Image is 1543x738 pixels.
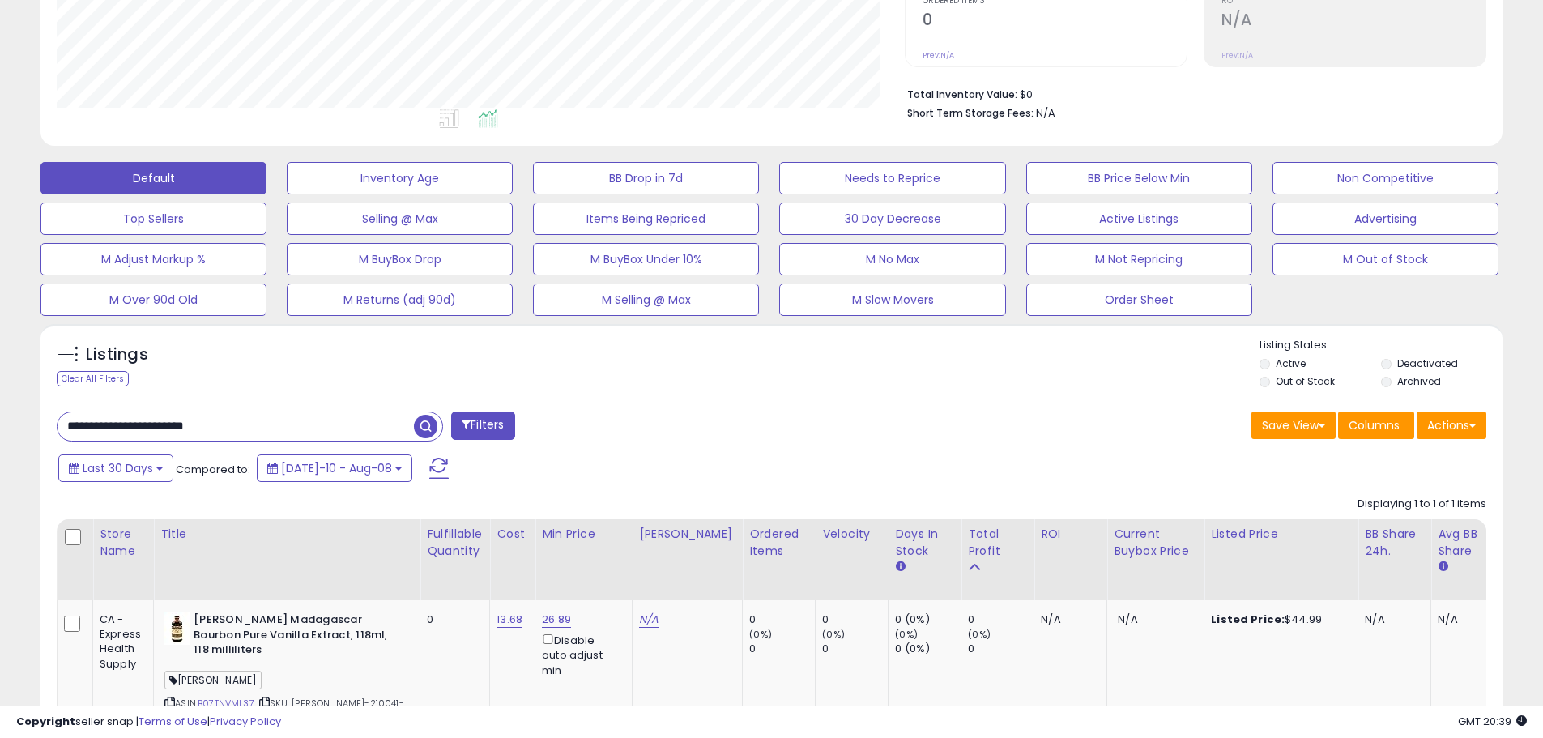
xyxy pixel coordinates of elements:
[749,628,772,641] small: (0%)
[779,284,1005,316] button: M Slow Movers
[1026,284,1252,316] button: Order Sheet
[1260,338,1503,353] p: Listing States:
[281,460,392,476] span: [DATE]-10 - Aug-08
[100,612,141,672] div: CA - Express Health Supply
[100,526,147,560] div: Store Name
[164,697,404,721] span: | SKU: [PERSON_NAME]-210041-CA
[1276,374,1335,388] label: Out of Stock
[923,11,1187,32] h2: 0
[895,612,961,627] div: 0 (0%)
[968,526,1027,560] div: Total Profit
[822,612,888,627] div: 0
[749,642,815,656] div: 0
[1026,243,1252,275] button: M Not Repricing
[779,243,1005,275] button: M No Max
[1211,612,1345,627] div: $44.99
[1026,203,1252,235] button: Active Listings
[1114,526,1197,560] div: Current Buybox Price
[164,671,262,689] span: [PERSON_NAME]
[1417,412,1486,439] button: Actions
[1438,526,1497,560] div: Avg BB Share
[779,162,1005,194] button: Needs to Reprice
[1272,203,1498,235] button: Advertising
[1397,356,1458,370] label: Deactivated
[749,612,815,627] div: 0
[1041,612,1094,627] div: N/A
[907,106,1034,120] b: Short Term Storage Fees:
[1438,612,1491,627] div: N/A
[287,162,513,194] button: Inventory Age
[749,526,808,560] div: Ordered Items
[57,371,129,386] div: Clear All Filters
[1026,162,1252,194] button: BB Price Below Min
[497,526,528,543] div: Cost
[1221,50,1253,60] small: Prev: N/A
[968,612,1034,627] div: 0
[198,697,254,710] a: B07TNVML37
[907,87,1017,101] b: Total Inventory Value:
[1438,560,1447,574] small: Avg BB Share.
[533,284,759,316] button: M Selling @ Max
[1272,243,1498,275] button: M Out of Stock
[968,642,1034,656] div: 0
[210,714,281,729] a: Privacy Policy
[542,526,625,543] div: Min Price
[58,454,173,482] button: Last 30 Days
[497,612,522,628] a: 13.68
[287,203,513,235] button: Selling @ Max
[1211,612,1285,627] b: Listed Price:
[822,642,888,656] div: 0
[1365,526,1424,560] div: BB Share 24h.
[1211,526,1351,543] div: Listed Price
[1251,412,1336,439] button: Save View
[779,203,1005,235] button: 30 Day Decrease
[139,714,207,729] a: Terms of Use
[542,612,571,628] a: 26.89
[533,203,759,235] button: Items Being Repriced
[895,526,954,560] div: Days In Stock
[287,243,513,275] button: M BuyBox Drop
[1041,526,1100,543] div: ROI
[533,243,759,275] button: M BuyBox Under 10%
[542,631,620,678] div: Disable auto adjust min
[160,526,413,543] div: Title
[1221,11,1485,32] h2: N/A
[1276,356,1306,370] label: Active
[907,83,1474,103] li: $0
[895,560,905,574] small: Days In Stock.
[822,628,845,641] small: (0%)
[533,162,759,194] button: BB Drop in 7d
[164,612,190,645] img: 415s3sWuJIL._SL40_.jpg
[1358,497,1486,512] div: Displaying 1 to 1 of 1 items
[895,642,961,656] div: 0 (0%)
[968,628,991,641] small: (0%)
[1272,162,1498,194] button: Non Competitive
[287,284,513,316] button: M Returns (adj 90d)
[194,612,390,662] b: [PERSON_NAME] Madagascar Bourbon Pure Vanilla Extract, 118ml, 118 milliliters
[83,460,153,476] span: Last 30 Days
[40,284,266,316] button: M Over 90d Old
[1338,412,1414,439] button: Columns
[257,454,412,482] button: [DATE]-10 - Aug-08
[1349,417,1400,433] span: Columns
[40,203,266,235] button: Top Sellers
[895,628,918,641] small: (0%)
[822,526,881,543] div: Velocity
[1036,105,1055,121] span: N/A
[1397,374,1441,388] label: Archived
[639,526,735,543] div: [PERSON_NAME]
[86,343,148,366] h5: Listings
[176,462,250,477] span: Compared to:
[639,612,659,628] a: N/A
[923,50,954,60] small: Prev: N/A
[1458,714,1527,729] span: 2025-09-8 20:39 GMT
[40,243,266,275] button: M Adjust Markup %
[40,162,266,194] button: Default
[1365,612,1418,627] div: N/A
[427,526,483,560] div: Fulfillable Quantity
[451,412,514,440] button: Filters
[16,715,281,730] div: seller snap | |
[16,714,75,729] strong: Copyright
[1118,612,1137,627] span: N/A
[427,612,477,627] div: 0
